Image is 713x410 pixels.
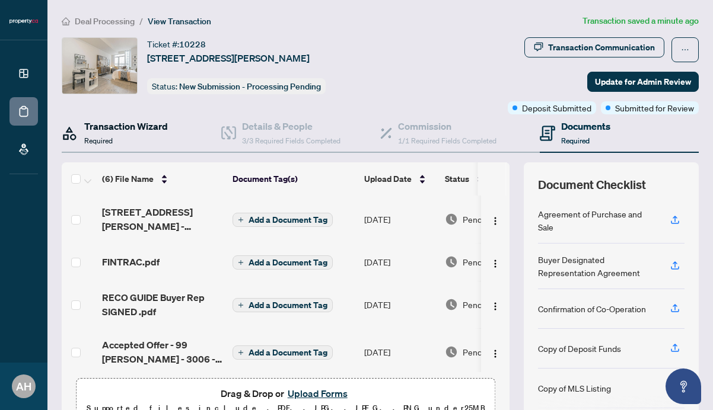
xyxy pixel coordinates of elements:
[398,119,496,133] h4: Commission
[249,216,327,224] span: Add a Document Tag
[491,259,500,268] img: Logo
[548,38,655,57] div: Transaction Communication
[538,302,646,315] div: Confirmation of Co-Operation
[139,14,143,28] li: /
[84,119,168,133] h4: Transaction Wizard
[102,172,154,185] span: (6) File Name
[249,258,327,267] span: Add a Document Tag
[681,46,689,54] span: ellipsis
[561,136,590,145] span: Required
[102,290,223,319] span: RECO GUIDE Buyer Rep SIGNED .pdf
[238,302,244,308] span: plus
[233,213,333,227] button: Add a Document Tag
[238,260,244,265] span: plus
[463,345,522,358] span: Pending Review
[249,301,327,309] span: Add a Document Tag
[233,212,333,228] button: Add a Document Tag
[445,345,458,358] img: Document Status
[583,14,699,28] article: Transaction saved a minute ago
[538,207,656,233] div: Agreement of Purchase and Sale
[486,295,505,314] button: Logo
[228,162,359,196] th: Document Tag(s)
[463,255,522,268] span: Pending Review
[538,177,646,193] span: Document Checklist
[463,213,522,226] span: Pending Review
[445,213,458,226] img: Document Status
[359,196,440,243] td: [DATE]
[221,386,351,401] span: Drag & Drop or
[587,72,699,92] button: Update for Admin Review
[666,369,701,404] button: Open asap
[445,298,458,311] img: Document Status
[179,81,321,92] span: New Submission - Processing Pending
[364,172,412,185] span: Upload Date
[62,38,137,94] img: IMG-C12334863_1.jpg
[75,16,135,27] span: Deal Processing
[233,298,333,312] button: Add a Document Tag
[102,205,223,233] span: [STREET_ADDRESS][PERSON_NAME] - [DATE].pdf
[62,17,70,25] span: home
[242,136,340,145] span: 3/3 Required Fields Completed
[16,378,31,395] span: AH
[179,39,206,50] span: 10228
[615,101,694,114] span: Submitted for Review
[538,253,656,279] div: Buyer Designated Representation Agreement
[445,255,458,268] img: Document Status
[233,345,333,360] button: Add a Document Tag
[491,302,500,311] img: Logo
[238,217,244,223] span: plus
[147,78,326,94] div: Status:
[233,255,333,270] button: Add a Document Tag
[445,172,469,185] span: Status
[491,216,500,226] img: Logo
[561,119,610,133] h4: Documents
[148,16,211,27] span: View Transaction
[238,350,244,355] span: plus
[595,72,691,91] span: Update for Admin Review
[398,136,496,145] span: 1/1 Required Fields Completed
[486,252,505,271] button: Logo
[147,37,206,51] div: Ticket #:
[524,37,664,57] button: Transaction Communication
[359,162,440,196] th: Upload Date
[538,382,611,395] div: Copy of MLS Listing
[97,162,228,196] th: (6) File Name
[486,342,505,361] button: Logo
[242,119,340,133] h4: Details & People
[102,255,160,269] span: FINTRAC.pdf
[233,297,333,313] button: Add a Document Tag
[463,298,522,311] span: Pending Review
[359,328,440,376] td: [DATE]
[249,348,327,357] span: Add a Document Tag
[522,101,591,114] span: Deposit Submitted
[359,243,440,281] td: [DATE]
[538,342,621,355] div: Copy of Deposit Funds
[9,18,38,25] img: logo
[491,349,500,358] img: Logo
[486,210,505,229] button: Logo
[84,136,113,145] span: Required
[284,386,351,401] button: Upload Forms
[359,281,440,328] td: [DATE]
[102,338,223,366] span: Accepted Offer - 99 [PERSON_NAME] - 3006 -SIGNED.pdf
[440,162,541,196] th: Status
[147,51,310,65] span: [STREET_ADDRESS][PERSON_NAME]
[233,345,333,360] button: Add a Document Tag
